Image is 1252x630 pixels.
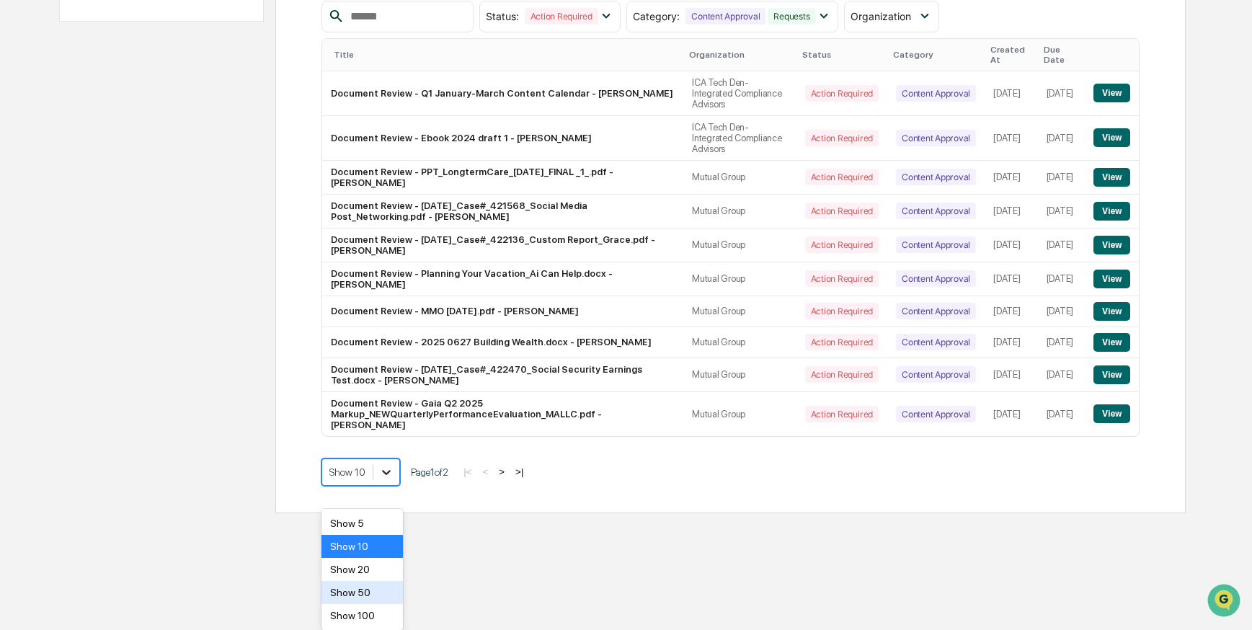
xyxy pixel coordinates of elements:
[685,8,765,25] div: Content Approval
[985,229,1037,262] td: [DATE]
[322,358,683,392] td: Document Review - [DATE]_Case#_422470_Social Security Earnings Test.docx - [PERSON_NAME]
[1038,71,1085,116] td: [DATE]
[1038,358,1085,392] td: [DATE]
[805,366,879,383] div: Action Required
[321,604,403,627] div: Show 100
[459,466,476,478] button: |<
[1093,365,1130,384] button: View
[321,512,403,535] div: Show 5
[683,296,796,327] td: Mutual Group
[805,303,879,319] div: Action Required
[896,406,976,422] div: Content Approval
[896,169,976,185] div: Content Approval
[893,50,979,60] div: Category
[1206,582,1245,621] iframe: Open customer support
[805,406,879,422] div: Action Required
[1093,404,1130,423] button: View
[985,71,1037,116] td: [DATE]
[896,236,976,253] div: Content Approval
[683,195,796,229] td: Mutual Group
[334,50,678,60] div: Title
[1093,84,1130,102] button: View
[985,161,1037,195] td: [DATE]
[1038,195,1085,229] td: [DATE]
[1038,116,1085,161] td: [DATE]
[896,85,976,102] div: Content Approval
[9,203,97,229] a: 🔎Data Lookup
[1038,392,1085,436] td: [DATE]
[322,262,683,296] td: Document Review - Planning Your Vacation_Ai Can Help.docx - [PERSON_NAME]
[322,392,683,436] td: Document Review - Gaia Q2 2025 Markup_NEWQuarterlyPerformanceEvaluation_MALLC.pdf - [PERSON_NAME]
[99,176,185,202] a: 🗄️Attestations
[29,182,93,196] span: Preclearance
[37,66,238,81] input: Clear
[14,110,40,136] img: 1746055101610-c473b297-6a78-478c-a979-82029cc54cd1
[985,262,1037,296] td: [DATE]
[805,169,879,185] div: Action Required
[1038,327,1085,358] td: [DATE]
[322,327,683,358] td: Document Review - 2025 0627 Building Wealth.docx - [PERSON_NAME]
[805,85,879,102] div: Action Required
[805,130,879,146] div: Action Required
[479,466,493,478] button: <
[985,296,1037,327] td: [DATE]
[896,130,976,146] div: Content Approval
[321,535,403,558] div: Show 10
[633,10,680,22] span: Category :
[486,10,519,22] span: Status :
[119,182,179,196] span: Attestations
[896,334,976,350] div: Content Approval
[143,244,174,255] span: Pylon
[14,183,26,195] div: 🖐️
[321,581,403,604] div: Show 50
[321,558,403,581] div: Show 20
[683,358,796,392] td: Mutual Group
[683,229,796,262] td: Mutual Group
[29,209,91,223] span: Data Lookup
[322,229,683,262] td: Document Review - [DATE]_Case#_422136_Custom Report_Grace.pdf - [PERSON_NAME]
[683,392,796,436] td: Mutual Group
[525,8,598,25] div: Action Required
[985,327,1037,358] td: [DATE]
[1093,128,1130,147] button: View
[245,115,262,132] button: Start new chat
[985,195,1037,229] td: [DATE]
[985,392,1037,436] td: [DATE]
[1093,236,1130,254] button: View
[1093,333,1130,352] button: View
[411,466,448,478] span: Page 1 of 2
[1093,168,1130,187] button: View
[14,30,262,53] p: How can we help?
[805,270,879,287] div: Action Required
[805,334,879,350] div: Action Required
[683,161,796,195] td: Mutual Group
[1038,229,1085,262] td: [DATE]
[896,366,976,383] div: Content Approval
[102,244,174,255] a: Powered byPylon
[322,195,683,229] td: Document Review - [DATE]_Case#_421568_Social Media Post_Networking.pdf - [PERSON_NAME]
[896,203,976,219] div: Content Approval
[990,45,1031,65] div: Created At
[689,50,791,60] div: Organization
[768,8,815,25] div: Requests
[683,327,796,358] td: Mutual Group
[896,270,976,287] div: Content Approval
[683,262,796,296] td: Mutual Group
[511,466,528,478] button: >|
[1038,296,1085,327] td: [DATE]
[985,116,1037,161] td: [DATE]
[1044,45,1080,65] div: Due Date
[322,71,683,116] td: Document Review - Q1 January-March Content Calendar - [PERSON_NAME]
[985,358,1037,392] td: [DATE]
[683,116,796,161] td: ICA Tech Den-Integrated Compliance Advisors
[683,71,796,116] td: ICA Tech Den-Integrated Compliance Advisors
[322,116,683,161] td: Document Review - Ebook 2024 draft 1 - [PERSON_NAME]
[805,236,879,253] div: Action Required
[105,183,116,195] div: 🗄️
[49,125,182,136] div: We're available if you need us!
[9,176,99,202] a: 🖐️Preclearance
[1093,302,1130,321] button: View
[1093,270,1130,288] button: View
